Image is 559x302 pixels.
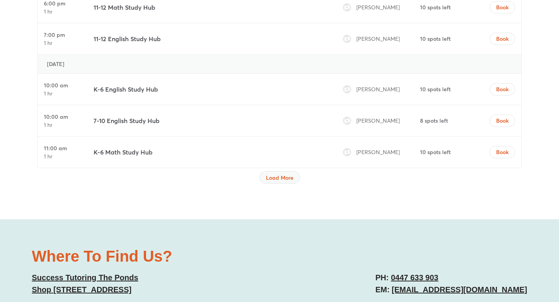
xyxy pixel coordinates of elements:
span: EM: [375,285,390,294]
a: 0447 633 903 [391,273,438,282]
h2: Where To Find Us? [32,248,272,264]
iframe: Chat Widget [426,214,559,302]
a: [EMAIL_ADDRESS][DOMAIN_NAME] [392,285,527,294]
span: PH: [375,273,389,282]
a: Success Tutoring The PondsShop [STREET_ADDRESS] [32,273,138,294]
